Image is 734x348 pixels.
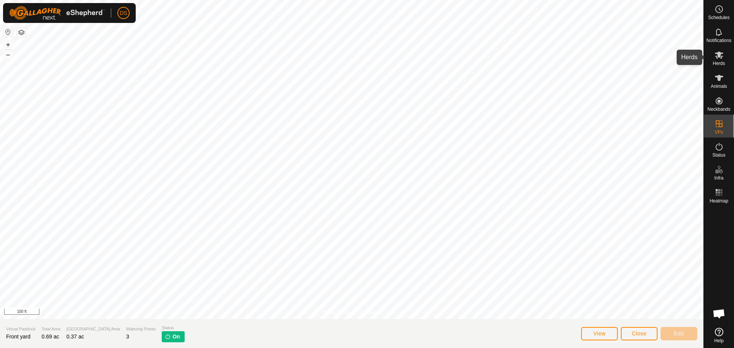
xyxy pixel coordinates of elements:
span: Status [162,325,184,331]
span: Notifications [706,38,731,43]
button: Map Layers [17,28,26,37]
a: Help [704,325,734,346]
img: turn-on [165,333,171,340]
span: View [593,330,606,337]
a: Privacy Policy [322,309,350,316]
span: [GEOGRAPHIC_DATA] Area [67,326,120,332]
span: On [172,333,180,341]
button: View [581,327,618,340]
span: Animals [711,84,727,89]
span: Infra [714,176,723,180]
span: Neckbands [707,107,730,112]
span: Edit [674,330,684,337]
span: Watering Points [126,326,156,332]
div: Open chat [708,302,731,325]
span: Herds [713,61,725,66]
span: DS [120,9,127,17]
span: 0.69 ac [42,333,59,340]
button: – [3,50,13,59]
button: Edit [661,327,697,340]
span: VPs [715,130,723,134]
span: Status [712,153,725,157]
span: 3 [126,333,129,340]
a: Contact Us [359,309,382,316]
img: Gallagher Logo [9,6,105,20]
span: Schedules [708,15,729,20]
span: Total Area [42,326,60,332]
button: + [3,40,13,49]
span: Help [714,338,724,343]
button: Close [621,327,658,340]
span: Front yard [6,333,31,340]
span: 0.37 ac [67,333,84,340]
span: Close [632,330,646,337]
span: Heatmap [710,199,728,203]
button: Reset Map [3,28,13,37]
span: Virtual Paddock [6,326,36,332]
